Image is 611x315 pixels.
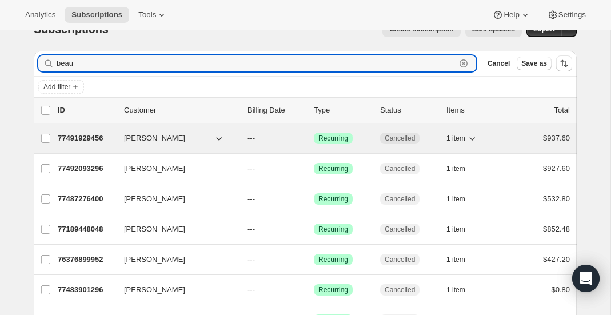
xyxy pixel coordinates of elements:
span: Settings [558,10,586,19]
p: 77491929456 [58,133,115,144]
button: Clear [458,58,469,69]
div: 77487276400[PERSON_NAME]---SuccessRecurringCancelled1 item$532.80 [58,191,570,207]
span: Cancelled [385,194,415,204]
span: [PERSON_NAME] [124,254,185,265]
span: 1 item [446,225,465,234]
button: Subscriptions [65,7,129,23]
span: $852.48 [543,225,570,233]
span: Recurring [318,164,348,173]
button: Save as [517,57,552,70]
p: Customer [124,105,238,116]
button: Cancel [483,57,514,70]
span: Cancelled [385,225,415,234]
button: 1 item [446,282,478,298]
button: Tools [131,7,174,23]
span: 1 item [446,164,465,173]
span: Subscriptions [71,10,122,19]
button: 1 item [446,221,478,237]
span: $927.60 [543,164,570,173]
input: Filter subscribers [57,55,456,71]
span: --- [247,285,255,294]
div: Items [446,105,504,116]
div: 77491929456[PERSON_NAME]---SuccessRecurringCancelled1 item$937.60 [58,130,570,146]
button: 1 item [446,130,478,146]
span: Recurring [318,285,348,294]
span: [PERSON_NAME] [124,224,185,235]
div: Open Intercom Messenger [572,265,600,292]
button: 1 item [446,191,478,207]
span: --- [247,255,255,264]
p: 77483901296 [58,284,115,296]
button: 1 item [446,252,478,268]
button: [PERSON_NAME] [117,281,231,299]
p: 77189448048 [58,224,115,235]
div: 77492093296[PERSON_NAME]---SuccessRecurringCancelled1 item$927.60 [58,161,570,177]
p: Status [380,105,437,116]
span: 1 item [446,255,465,264]
span: Cancelled [385,134,415,143]
div: 77189448048[PERSON_NAME]---SuccessRecurringCancelled1 item$852.48 [58,221,570,237]
span: Add filter [43,82,70,91]
p: 77492093296 [58,163,115,174]
div: IDCustomerBilling DateTypeStatusItemsTotal [58,105,570,116]
span: --- [247,194,255,203]
span: Recurring [318,255,348,264]
button: 1 item [446,161,478,177]
button: Analytics [18,7,62,23]
span: Recurring [318,134,348,143]
span: Save as [521,59,547,68]
span: [PERSON_NAME] [124,163,185,174]
div: 77483901296[PERSON_NAME]---SuccessRecurringCancelled1 item$0.80 [58,282,570,298]
p: ID [58,105,115,116]
span: --- [247,134,255,142]
span: Cancelled [385,164,415,173]
button: Add filter [38,80,84,94]
span: [PERSON_NAME] [124,284,185,296]
div: 76376899952[PERSON_NAME]---SuccessRecurringCancelled1 item$427.20 [58,252,570,268]
span: Recurring [318,225,348,234]
button: [PERSON_NAME] [117,129,231,147]
span: Cancelled [385,285,415,294]
p: 76376899952 [58,254,115,265]
span: Recurring [318,194,348,204]
p: 77487276400 [58,193,115,205]
button: Settings [540,7,593,23]
span: --- [247,164,255,173]
span: 1 item [446,194,465,204]
button: [PERSON_NAME] [117,190,231,208]
button: [PERSON_NAME] [117,250,231,269]
span: $532.80 [543,194,570,203]
span: Cancelled [385,255,415,264]
span: $0.80 [551,285,570,294]
span: Help [504,10,519,19]
button: [PERSON_NAME] [117,220,231,238]
span: --- [247,225,255,233]
span: 1 item [446,285,465,294]
button: Sort the results [556,55,572,71]
p: Total [554,105,570,116]
span: Tools [138,10,156,19]
button: Help [485,7,537,23]
span: $427.20 [543,255,570,264]
button: [PERSON_NAME] [117,160,231,178]
p: Billing Date [247,105,305,116]
span: $937.60 [543,134,570,142]
span: 1 item [446,134,465,143]
span: Cancel [488,59,510,68]
span: [PERSON_NAME] [124,133,185,144]
div: Type [314,105,371,116]
span: [PERSON_NAME] [124,193,185,205]
span: Analytics [25,10,55,19]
